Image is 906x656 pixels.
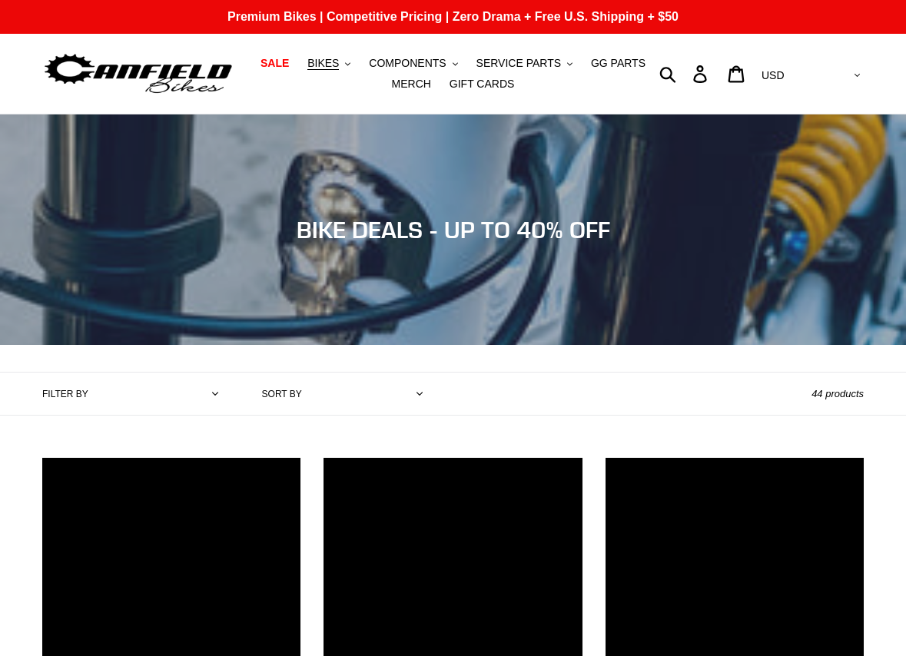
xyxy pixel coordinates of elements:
span: GG PARTS [591,57,645,70]
span: SALE [261,57,289,70]
span: BIKES [307,57,339,70]
button: BIKES [300,53,358,74]
span: BIKE DEALS - UP TO 40% OFF [297,216,610,244]
button: SERVICE PARTS [469,53,580,74]
span: 44 products [811,388,864,399]
img: Canfield Bikes [42,50,234,98]
a: MERCH [384,74,439,94]
a: GIFT CARDS [442,74,523,94]
span: MERCH [392,78,431,91]
a: SALE [253,53,297,74]
span: SERVICE PARTS [476,57,561,70]
label: Filter by [42,387,88,401]
span: GIFT CARDS [450,78,515,91]
label: Sort by [262,387,302,401]
button: COMPONENTS [361,53,465,74]
span: COMPONENTS [369,57,446,70]
a: GG PARTS [583,53,653,74]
